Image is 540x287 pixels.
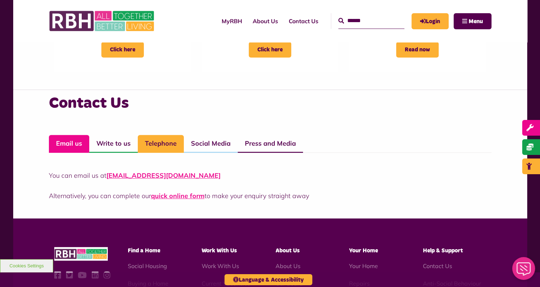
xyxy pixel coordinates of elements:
a: Social Housing [128,262,167,270]
a: [EMAIL_ADDRESS][DOMAIN_NAME] [106,171,221,180]
a: Social Media [184,135,238,153]
button: Language & Accessibility [224,274,312,285]
a: Contact Us [423,262,452,270]
span: About Us [275,248,299,253]
p: You can email us at [49,171,491,180]
h3: Contact Us [49,93,491,114]
span: Your Home [349,248,378,253]
a: Write to us [89,135,138,153]
span: Help & Support [423,248,463,253]
a: MyRBH [216,11,247,31]
img: RBH [54,247,108,261]
button: Navigation [454,13,491,29]
a: Your Home [349,262,378,270]
a: Email us [49,135,89,153]
a: quick online form [151,192,205,200]
a: Work With Us [202,262,239,270]
iframe: Netcall Web Assistant for live chat [508,255,540,287]
p: Alternatively, you can complete our to make your enquiry straight away [49,191,491,201]
span: Menu [469,19,483,24]
input: Search [338,13,404,29]
span: Work With Us [202,248,237,253]
a: About Us [247,11,283,31]
span: Click here [249,42,291,57]
a: Contact Us [283,11,324,31]
span: Find a Home [128,248,160,253]
a: Telephone [138,135,184,153]
a: Press and Media [238,135,303,153]
a: MyRBH [412,13,449,29]
a: About Us [275,262,300,270]
span: Read now [396,42,439,57]
img: RBH [49,7,156,35]
span: Click here [101,42,144,57]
